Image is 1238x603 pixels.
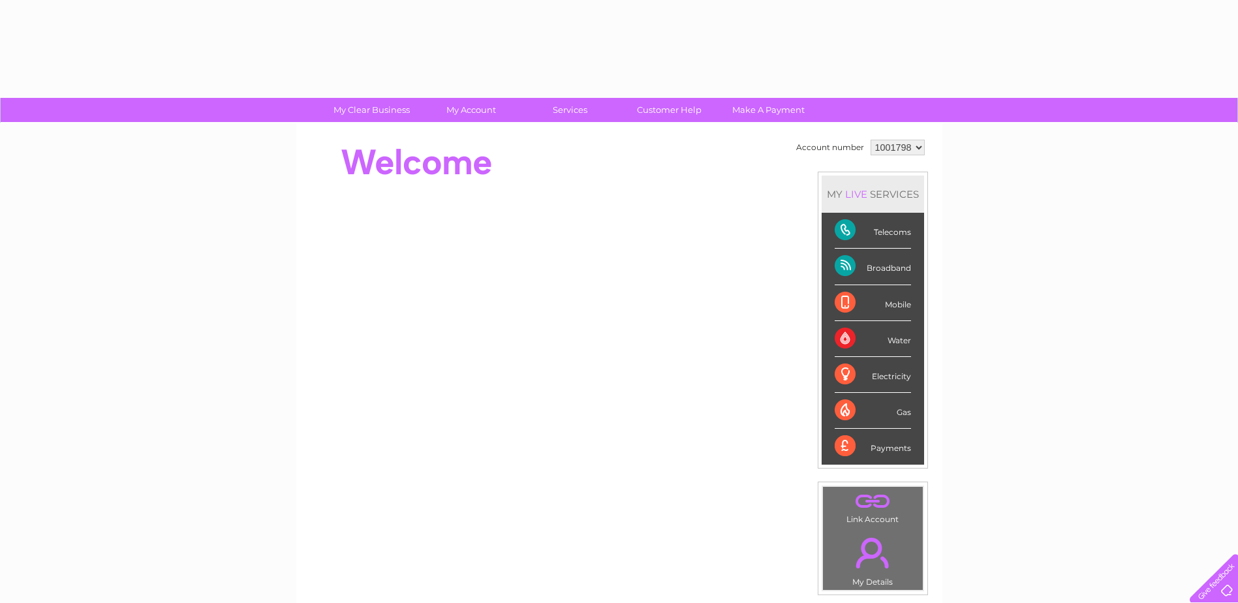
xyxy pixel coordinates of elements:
[417,98,525,122] a: My Account
[843,188,870,200] div: LIVE
[615,98,723,122] a: Customer Help
[826,490,920,513] a: .
[835,393,911,429] div: Gas
[835,357,911,393] div: Electricity
[318,98,426,122] a: My Clear Business
[516,98,624,122] a: Services
[822,176,924,213] div: MY SERVICES
[835,285,911,321] div: Mobile
[835,213,911,249] div: Telecoms
[715,98,822,122] a: Make A Payment
[835,429,911,464] div: Payments
[835,249,911,285] div: Broadband
[826,530,920,576] a: .
[822,527,923,591] td: My Details
[835,321,911,357] div: Water
[793,136,867,159] td: Account number
[822,486,923,527] td: Link Account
